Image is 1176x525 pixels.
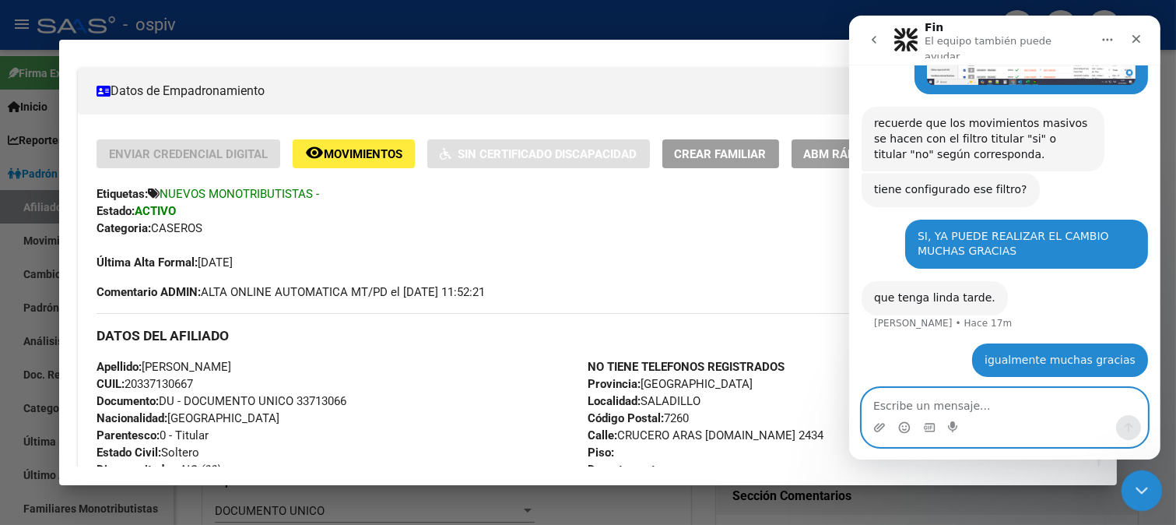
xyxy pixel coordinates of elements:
[588,428,823,442] span: CRUCERO ARAS [DOMAIN_NAME] 2434
[588,377,753,391] span: [GEOGRAPHIC_DATA]
[97,394,346,408] span: DU - DOCUMENTO UNICO 33713066
[97,82,1062,100] mat-panel-title: Datos de Empadronamiento
[804,147,875,161] span: ABM Rápido
[97,221,151,235] strong: Categoria:
[293,139,415,168] button: Movimientos
[78,68,1099,115] mat-expansion-panel-header: Datos de Empadronamiento
[97,360,231,374] span: [PERSON_NAME]
[97,411,167,425] strong: Nacionalidad:
[588,411,689,425] span: 7260
[97,428,209,442] span: 0 - Titular
[97,220,1080,237] div: CASEROS
[675,147,767,161] span: Crear Familiar
[97,446,199,460] span: Soltero
[662,139,779,168] button: Crear Familiar
[97,255,198,270] strong: Última Alta Formal:
[160,187,319,201] span: NUEVOS MONOTRIBUTISTAS -
[588,360,785,374] strong: NO TIENE TELEFONOS REGISTRADOS
[97,428,160,442] strong: Parentesco:
[849,16,1160,460] iframe: Intercom live chat
[588,394,700,408] span: SALADILLO
[588,411,664,425] strong: Código Postal:
[135,204,176,218] strong: ACTIVO
[180,463,219,477] i: NO (00)
[97,360,142,374] strong: Apellido:
[97,255,233,270] span: [DATE]
[427,139,650,168] button: Sin Certificado Discapacidad
[97,139,280,168] button: Enviar Credencial Digital
[305,143,324,162] mat-icon: remove_red_eye
[97,394,159,408] strong: Documento:
[97,284,485,301] span: ALTA ONLINE AUTOMATICA MT/PD el [DATE] 11:52:21
[588,394,641,408] strong: Localidad:
[97,285,201,299] strong: Comentario ADMIN:
[97,463,174,477] strong: Discapacitado:
[109,147,268,161] span: Enviar Credencial Digital
[97,204,135,218] strong: Estado:
[97,377,193,391] span: 20337130667
[588,463,665,477] strong: Departamento:
[1122,470,1163,512] iframe: Intercom live chat
[97,411,279,425] span: [GEOGRAPHIC_DATA]
[97,327,1080,344] h3: DATOS DEL AFILIADO
[588,446,614,460] strong: Piso:
[792,139,887,168] button: ABM Rápido
[97,187,148,201] strong: Etiquetas:
[97,446,161,460] strong: Estado Civil:
[458,147,637,161] span: Sin Certificado Discapacidad
[324,147,402,161] span: Movimientos
[588,377,641,391] strong: Provincia:
[97,377,125,391] strong: CUIL:
[588,428,617,442] strong: Calle:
